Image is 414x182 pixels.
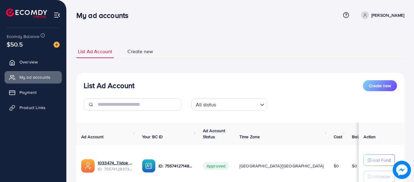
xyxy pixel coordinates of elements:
button: Add Fund [364,154,395,166]
span: Overview [19,59,38,65]
div: Search for option [191,98,267,111]
img: ic-ads-acc.e4c84228.svg [81,159,95,173]
span: Cost [334,134,343,140]
span: [GEOGRAPHIC_DATA]/[GEOGRAPHIC_DATA] [239,163,324,169]
span: ID: 7557412837329780753 [98,166,132,172]
span: Create new [127,48,153,55]
span: Create new [369,83,391,89]
h3: List Ad Account [84,81,134,90]
span: $0 [352,163,357,169]
span: Payment [19,89,37,95]
p: Add Fund [372,156,391,164]
img: logo [6,9,47,18]
a: Payment [5,86,62,98]
button: Create new [363,80,397,91]
img: menu [54,12,61,19]
img: image [54,42,60,48]
div: <span class='underline'>1033474_Tiktok Ad Account_1759597335796</span></br>7557412837329780753 [98,160,132,172]
a: [PERSON_NAME] [359,11,404,19]
img: ic-ba-acc.ded83a64.svg [142,159,155,173]
span: Balance [352,134,368,140]
span: Action [364,134,376,140]
a: 1033474_Tiktok Ad Account_1759597335796 [98,160,132,166]
p: ID: 7557412714847682561 [158,162,193,170]
span: All status [195,100,217,109]
span: Ecomdy Balance [7,33,40,39]
a: My ad accounts [5,71,62,83]
span: Product Links [19,105,46,111]
span: $0 [334,163,339,169]
p: [PERSON_NAME] [371,12,404,19]
a: Overview [5,56,62,68]
span: List Ad Account [78,48,112,55]
span: My ad accounts [19,74,50,80]
input: Search for option [218,99,258,109]
span: $50.5 [7,40,23,49]
img: image [393,161,411,179]
span: Ad Account Status [203,128,225,140]
span: Your BC ID [142,134,163,140]
span: Ad Account [81,134,104,140]
a: Product Links [5,101,62,114]
h3: My ad accounts [76,11,133,20]
span: Approved [203,162,229,170]
p: Withdraw [372,173,390,180]
span: Time Zone [239,134,260,140]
